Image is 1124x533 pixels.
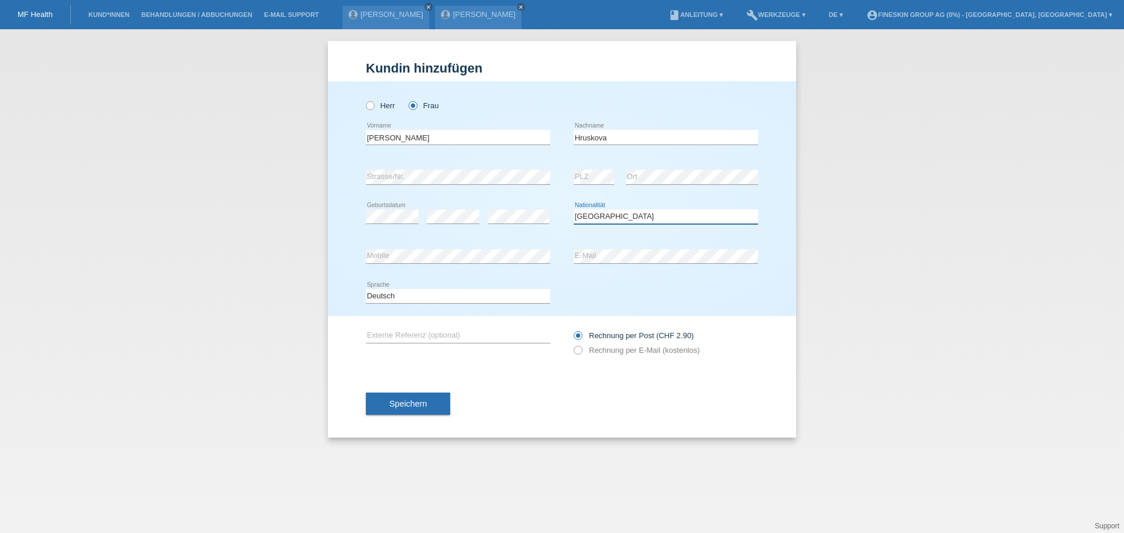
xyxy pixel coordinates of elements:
label: Frau [409,101,438,110]
input: Frau [409,101,416,109]
i: close [426,4,431,10]
a: Kund*innen [83,11,135,18]
a: close [424,3,433,11]
a: E-Mail Support [258,11,325,18]
label: Herr [366,101,395,110]
a: bookAnleitung ▾ [663,11,729,18]
a: MF Health [18,10,53,19]
a: [PERSON_NAME] [453,10,516,19]
span: Speichern [389,399,427,408]
i: book [669,9,680,21]
input: Rechnung per E-Mail (kostenlos) [574,346,581,360]
h1: Kundin hinzufügen [366,61,758,75]
label: Rechnung per Post (CHF 2.90) [574,331,694,340]
a: close [517,3,525,11]
i: build [746,9,758,21]
button: Speichern [366,393,450,415]
a: [PERSON_NAME] [361,10,423,19]
label: Rechnung per E-Mail (kostenlos) [574,346,700,355]
a: Support [1095,522,1119,530]
a: account_circleFineSkin Group AG (0%) - [GEOGRAPHIC_DATA], [GEOGRAPHIC_DATA] ▾ [861,11,1118,18]
a: buildWerkzeuge ▾ [741,11,811,18]
i: account_circle [866,9,878,21]
a: DE ▾ [823,11,849,18]
input: Herr [366,101,373,109]
input: Rechnung per Post (CHF 2.90) [574,331,581,346]
i: close [518,4,524,10]
a: Behandlungen / Abbuchungen [135,11,258,18]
